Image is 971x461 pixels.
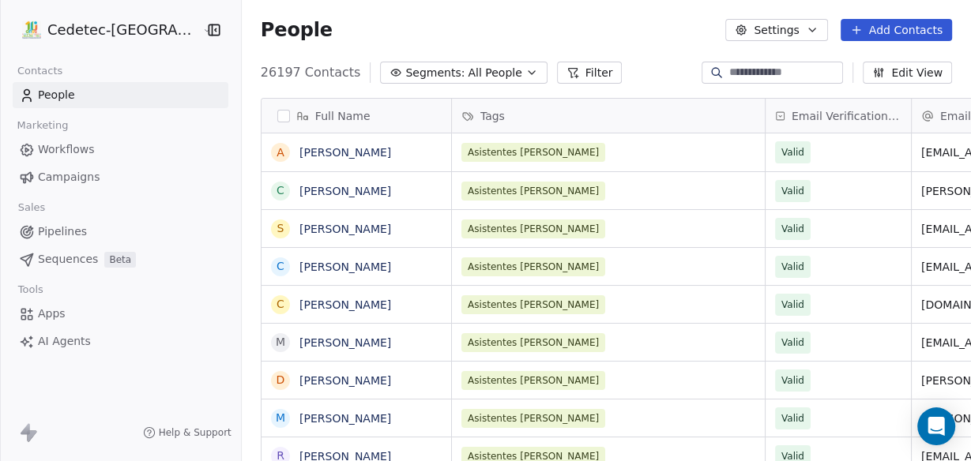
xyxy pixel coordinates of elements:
[38,333,91,350] span: AI Agents
[277,182,284,199] div: C
[766,99,911,133] div: Email Verification Status
[299,336,391,349] a: [PERSON_NAME]
[13,301,228,327] a: Apps
[452,99,765,133] div: Tags
[261,63,361,82] span: 26197 Contacts
[461,295,605,314] span: Asistentes [PERSON_NAME]
[299,223,391,235] a: [PERSON_NAME]
[277,220,284,237] div: S
[38,169,100,186] span: Campaigns
[276,334,285,350] div: M
[277,296,284,313] div: c
[781,410,804,426] span: Valid
[11,196,52,219] span: Sales
[159,426,231,439] span: Help & Support
[781,221,804,237] span: Valid
[792,108,901,124] span: Email Verification Status
[19,17,190,43] button: Cedetec-[GEOGRAPHIC_DATA]
[10,114,75,137] span: Marketing
[461,257,605,276] span: Asistentes [PERSON_NAME]
[143,426,231,439] a: Help & Support
[468,65,521,81] span: All People
[299,374,391,387] a: [PERSON_NAME]
[13,219,228,245] a: Pipelines
[277,258,284,275] div: C
[22,21,41,39] img: IMAGEN%2010%20A%C3%83%C2%91OS.png
[13,246,228,272] a: SequencesBeta
[461,182,605,201] span: Asistentes [PERSON_NAME]
[461,219,605,238] span: Asistentes [PERSON_NAME]
[863,62,952,84] button: Edit View
[940,108,971,124] span: Email
[405,65,465,81] span: Segments:
[277,144,284,161] div: A
[461,409,605,428] span: Asistentes [PERSON_NAME]
[841,19,952,41] button: Add Contacts
[38,87,75,103] span: People
[276,372,284,388] div: D
[38,223,87,240] span: Pipelines
[299,185,391,197] a: [PERSON_NAME]
[261,18,333,42] span: People
[781,183,804,199] span: Valid
[781,259,804,275] span: Valid
[13,137,228,163] a: Workflows
[781,144,804,160] span: Valid
[38,141,95,158] span: Workflows
[13,328,228,354] a: AI Agents
[299,260,391,273] a: [PERSON_NAME]
[38,305,66,322] span: Apps
[13,164,228,190] a: Campaigns
[480,108,505,124] span: Tags
[38,251,98,268] span: Sequences
[461,143,605,162] span: Asistentes [PERSON_NAME]
[299,412,391,425] a: [PERSON_NAME]
[276,410,285,426] div: M
[299,146,391,159] a: [PERSON_NAME]
[725,19,827,41] button: Settings
[557,62,623,84] button: Filter
[917,407,955,445] div: Open Intercom Messenger
[10,59,70,83] span: Contacts
[11,278,50,302] span: Tools
[299,298,391,311] a: [PERSON_NAME]
[461,333,605,352] span: Asistentes [PERSON_NAME]
[315,108,371,124] span: Full Name
[262,99,451,133] div: Full Name
[781,335,804,350] span: Valid
[781,373,804,388] span: Valid
[781,297,804,313] span: Valid
[461,371,605,390] span: Asistentes [PERSON_NAME]
[104,252,136,268] span: Beta
[47,20,198,40] span: Cedetec-[GEOGRAPHIC_DATA]
[13,82,228,108] a: People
